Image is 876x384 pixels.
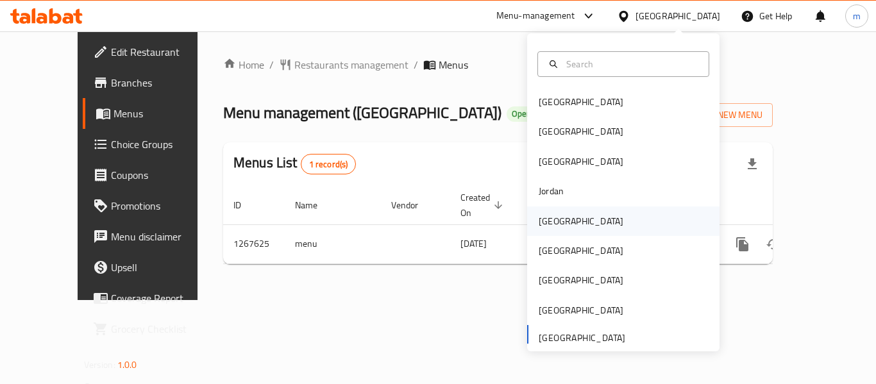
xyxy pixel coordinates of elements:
span: Add New Menu [684,107,762,123]
div: [GEOGRAPHIC_DATA] [539,95,623,109]
h2: Menus List [233,153,356,174]
span: Restaurants management [294,57,409,72]
a: Coupons [83,160,224,190]
span: Choice Groups [111,137,214,152]
span: m [853,9,861,23]
span: Grocery Checklist [111,321,214,337]
li: / [269,57,274,72]
a: Edit Restaurant [83,37,224,67]
a: Promotions [83,190,224,221]
span: Version: [84,356,115,373]
a: Choice Groups [83,129,224,160]
span: Menus [439,57,468,72]
span: Coupons [111,167,214,183]
div: [GEOGRAPHIC_DATA] [539,214,623,228]
td: 1267625 [223,224,285,263]
input: Search [561,57,701,71]
span: Name [295,197,334,213]
span: Menu management ( [GEOGRAPHIC_DATA] ) [223,98,501,127]
a: Restaurants management [279,57,409,72]
a: Coverage Report [83,283,224,313]
div: [GEOGRAPHIC_DATA] [539,244,623,258]
span: Menus [114,106,214,121]
div: Jordan [539,184,564,198]
span: Promotions [111,198,214,213]
button: more [727,229,758,260]
a: Home [223,57,264,72]
span: Vendor [391,197,435,213]
div: [GEOGRAPHIC_DATA] [539,154,623,169]
td: menu [285,224,381,263]
div: [GEOGRAPHIC_DATA] [636,9,720,23]
li: / [414,57,418,72]
a: Upsell [83,252,224,283]
a: Branches [83,67,224,98]
span: Upsell [111,260,214,275]
span: Coverage Report [111,290,214,306]
span: 1 record(s) [301,158,356,171]
span: [DATE] [460,235,487,252]
div: [GEOGRAPHIC_DATA] [539,124,623,138]
a: Menus [83,98,224,129]
div: [GEOGRAPHIC_DATA] [539,273,623,287]
a: Grocery Checklist [83,313,224,344]
span: Branches [111,75,214,90]
span: Menu disclaimer [111,229,214,244]
div: Menu-management [496,8,575,24]
nav: breadcrumb [223,57,773,72]
span: ID [233,197,258,213]
button: Change Status [758,229,789,260]
span: 1.0.0 [117,356,137,373]
a: Menu disclaimer [83,221,224,252]
span: Created On [460,190,507,221]
span: Edit Restaurant [111,44,214,60]
button: Add New Menu [673,103,773,127]
span: Open [507,108,536,119]
div: [GEOGRAPHIC_DATA] [539,303,623,317]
